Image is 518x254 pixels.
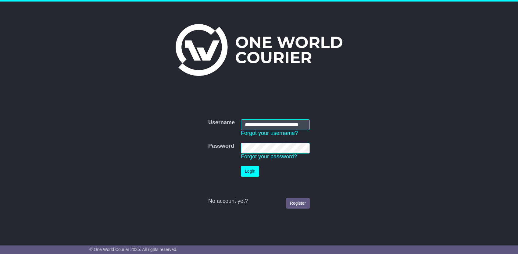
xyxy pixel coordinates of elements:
[286,198,310,209] a: Register
[176,24,342,76] img: One World
[241,166,259,177] button: Login
[208,198,310,205] div: No account yet?
[208,119,235,126] label: Username
[208,143,234,150] label: Password
[241,130,298,136] a: Forgot your username?
[89,247,177,252] span: © One World Courier 2025. All rights reserved.
[241,153,297,160] a: Forgot your password?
